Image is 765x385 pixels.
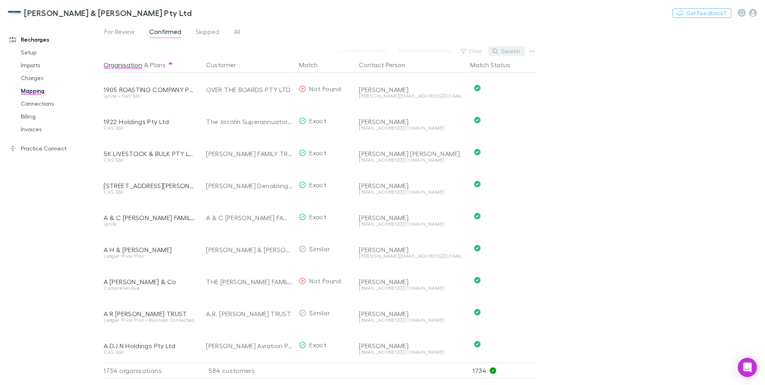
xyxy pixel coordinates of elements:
[359,94,464,98] div: [PERSON_NAME][EMAIL_ADDRESS][DOMAIN_NAME]
[8,8,21,18] img: McWhirter & Leong Pty Ltd's Logo
[309,85,341,92] span: Not Found
[489,46,525,56] button: Search
[104,310,196,318] div: A R [PERSON_NAME] TRUST
[359,318,464,323] div: [EMAIL_ADDRESS][DOMAIN_NAME]
[206,138,292,170] div: [PERSON_NAME] FAMILY TRUST
[104,254,196,259] div: Ledger Price Plan
[359,158,464,162] div: [EMAIL_ADDRESS][DOMAIN_NAME]
[200,363,296,379] div: 584 customers
[473,363,536,378] p: 1734
[104,190,196,195] div: CAS 360
[359,86,464,94] div: [PERSON_NAME]
[150,57,166,73] button: Plans
[104,222,196,227] div: Ignite
[104,150,196,158] div: 5K LIVESTOCK & BULK PTY LTD
[13,110,108,123] a: Billing
[359,254,464,259] div: [PERSON_NAME][EMAIL_ADDRESS][DOMAIN_NAME]
[206,330,292,362] div: [PERSON_NAME] Aviation Pty Ltd
[672,8,731,18] button: Got Feedback?
[359,182,464,190] div: [PERSON_NAME]
[474,117,481,123] svg: Confirmed
[2,142,108,155] a: Practice Connect
[738,358,757,377] div: Open Intercom Messenger
[474,85,481,91] svg: Confirmed
[474,341,481,347] svg: Confirmed
[309,117,326,124] span: Exact
[104,86,196,94] div: 1905 ROASTING COMPANY PTY LTD
[359,126,464,130] div: [EMAIL_ADDRESS][DOMAIN_NAME]
[104,246,196,254] div: A H & [PERSON_NAME]
[234,28,240,38] span: All
[2,33,108,46] a: Recharges
[474,309,481,315] svg: Confirmed
[359,310,464,318] div: [PERSON_NAME]
[359,190,464,195] div: [EMAIL_ADDRESS][DOMAIN_NAME]
[104,57,196,73] div: &
[104,126,196,130] div: CAS 360
[206,106,292,138] div: The Jacolin Superannuation Fund
[299,57,327,73] button: Match
[359,350,464,355] div: [EMAIL_ADDRESS][DOMAIN_NAME]
[13,84,108,97] a: Mapping
[206,298,292,330] div: A.R. [PERSON_NAME] TRUST
[474,277,481,283] svg: Confirmed
[470,57,520,73] button: Match Status
[359,150,464,158] div: [PERSON_NAME] [PERSON_NAME]
[359,278,464,286] div: [PERSON_NAME]
[309,213,326,221] span: Exact
[104,57,142,73] button: Organisation
[474,149,481,155] svg: Confirmed
[104,278,196,286] div: A [PERSON_NAME] & Co
[13,123,108,136] a: Invoices
[104,118,196,126] div: 1922 Holdings Pty Ltd
[104,363,200,379] div: 1734 organisations
[24,8,192,18] h3: [PERSON_NAME] & [PERSON_NAME] Pty Ltd
[206,57,245,73] button: Customer
[104,182,196,190] div: [STREET_ADDRESS][PERSON_NAME] PTY LTD
[309,277,341,285] span: Not Found
[13,46,108,59] a: Setup
[104,214,196,222] div: A & C [PERSON_NAME] FAMILY TRUST
[457,46,487,56] button: Filter
[206,202,292,234] div: A & C [PERSON_NAME] FAMILY TRUST
[359,222,464,227] div: [EMAIL_ADDRESS][DOMAIN_NAME]
[104,342,196,350] div: A.D.J.N Holdings Pty Ltd
[206,74,292,106] div: OVER THE BOARDS PTY LTD
[332,46,393,55] button: Confirm0 matches
[359,214,464,222] div: [PERSON_NAME]
[149,28,181,38] span: Confirmed
[206,266,292,298] div: THE [PERSON_NAME] FAMILY TRUST
[359,286,464,291] div: [EMAIL_ADDRESS][DOMAIN_NAME]
[359,246,464,254] div: [PERSON_NAME]
[13,97,108,110] a: Connections
[3,3,196,22] a: [PERSON_NAME] & [PERSON_NAME] Pty Ltd
[104,158,196,162] div: CAS 360
[13,72,108,84] a: Charges
[104,286,196,291] div: Comprehensive
[474,213,481,219] svg: Confirmed
[474,181,481,187] svg: Confirmed
[13,59,108,72] a: Imports
[104,318,196,323] div: Ledger Price Plan • Business Connected Ledger
[309,181,326,188] span: Exact
[196,28,219,38] span: Skipped
[104,28,135,38] span: For Review
[393,46,457,55] button: Skip0 organisations
[206,170,292,202] div: [PERSON_NAME] Denabling Grazing Co
[474,245,481,251] svg: Confirmed
[359,342,464,350] div: [PERSON_NAME]
[309,245,330,253] span: Similar
[104,94,196,98] div: Ignite • CAS 360
[309,341,326,349] span: Exact
[309,309,330,317] span: Similar
[206,234,292,266] div: [PERSON_NAME] & [PERSON_NAME] Pty Ltd
[104,350,196,355] div: CAS 360
[359,57,415,73] button: Contact Person
[309,149,326,156] span: Exact
[359,118,464,126] div: [PERSON_NAME]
